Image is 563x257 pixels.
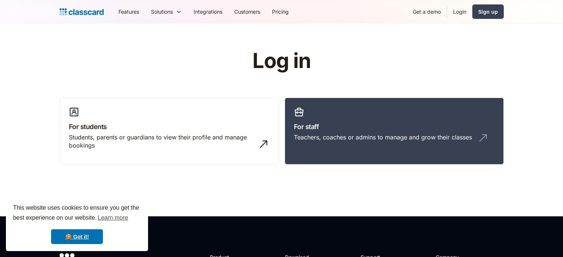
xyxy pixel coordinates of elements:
[164,50,399,72] h1: Log in
[478,8,498,16] div: Sign up
[145,3,188,20] div: Solutions
[266,3,295,20] a: Pricing
[60,98,279,165] a: For studentsStudents, parents or guardians to view their profile and manage bookings
[294,122,495,132] h3: For staff
[69,133,255,150] div: Students, parents or guardians to view their profile and manage bookings
[113,3,145,20] a: Features
[97,212,129,223] a: learn more about cookies
[285,98,504,165] a: For staffTeachers, coaches or admins to manage and grow their classes
[69,122,269,132] h3: For students
[60,7,104,17] a: home
[6,196,148,251] div: cookieconsent
[188,3,228,20] a: Integrations
[447,3,472,20] a: Login
[151,8,173,16] div: Solutions
[13,203,141,223] span: This website uses cookies to ensure you get the best experience on our website.
[407,3,447,20] a: Get a demo
[51,229,103,244] a: dismiss cookie message
[472,4,504,19] a: Sign up
[228,3,266,20] a: Customers
[294,133,472,141] div: Teachers, coaches or admins to manage and grow their classes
